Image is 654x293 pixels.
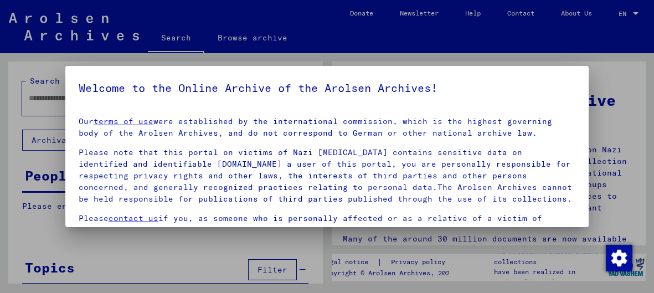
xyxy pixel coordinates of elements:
a: contact us [109,213,158,223]
img: Change consent [606,245,632,271]
p: Our were established by the international commission, which is the highest governing body of the ... [79,116,575,139]
p: Please note that this portal on victims of Nazi [MEDICAL_DATA] contains sensitive data on identif... [79,147,575,205]
p: Please if you, as someone who is personally affected or as a relative of a victim of persecution,... [79,213,575,248]
h5: Welcome to the Online Archive of the Arolsen Archives! [79,79,575,97]
a: terms of use [94,116,153,126]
